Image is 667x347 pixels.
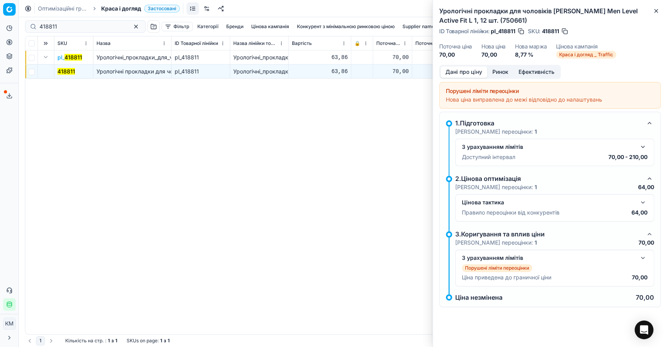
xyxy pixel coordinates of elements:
[160,338,162,344] strong: 1
[462,153,515,161] p: Доступний інтервал
[376,40,401,47] span: Поточна ціна
[354,40,360,47] span: 🔒
[631,209,647,216] p: 64,00
[636,294,654,300] p: 70,00
[65,338,117,344] div: :
[491,27,515,35] span: pl_418811
[97,54,320,61] span: Урологічні_прокладки_для_чоловіків_Tena_Men_Level_Active_Fit_L_1,_12_шт._(750661)
[164,338,166,344] strong: з
[556,51,616,59] span: Краса і догляд _ Traffic
[292,68,348,75] div: 63,86
[446,87,654,95] div: Порушені ліміти переоцінки
[101,5,180,13] span: Краса і доглядЗастосовані
[101,5,141,13] span: Краса і догляд
[161,22,193,31] button: Фільтр
[415,68,467,75] div: 70,00
[175,68,227,75] div: pl_418811
[535,128,537,135] strong: 1
[3,317,16,330] button: КM
[127,338,159,344] span: SKUs on page :
[65,338,104,344] span: Кількість на стр.
[233,68,285,75] div: Урологічні_прокладки_для_чоловіків_Tena_Men_Level_Active_Fit_L_1,_12_шт._(750661)
[446,96,654,104] div: Нова ціна виправлена до межі відповідно до налаштувань
[115,338,117,344] strong: 1
[513,66,560,78] button: Ефективність
[455,174,642,183] div: 2.Цінова оптимізація
[175,54,227,61] div: pl_418811
[292,40,312,47] span: Вартість
[638,239,654,247] p: 70,00
[542,27,559,35] span: 418811
[556,44,616,49] dt: Цінова кампанія
[376,68,409,75] div: 70,00
[462,274,551,281] p: Ціна приведена до граничної ціни
[455,239,537,247] p: [PERSON_NAME] переоцінки:
[233,40,277,47] span: Назва лінійки товарів
[111,338,114,344] strong: з
[638,183,654,191] p: 64,00
[57,68,75,75] button: 418811
[635,320,653,339] div: Open Intercom Messenger
[38,5,88,13] a: Оптимізаційні групи
[415,54,467,61] div: 70,00
[292,54,348,61] div: 63,86
[64,54,82,61] mark: 418811
[439,6,661,25] h2: Урологічні прокладки для чоловіків [PERSON_NAME] Men Level Active Fit L 1, 12 шт. (750661)
[41,52,50,62] button: Expand
[455,294,502,300] p: Ціна незмінена
[455,229,642,239] div: 3.Коригування та вплив ціни
[481,44,506,49] dt: Нова ціна
[97,40,111,47] span: Назва
[439,51,472,59] dd: 70,00
[144,5,180,13] span: Застосовані
[462,209,560,216] p: Правило переоцінки від конкурентів
[36,336,45,345] button: 1
[535,184,537,190] strong: 1
[294,22,398,31] button: Конкурент з мінімальною ринковою ціною
[462,199,635,206] div: Цінова тактика
[455,118,642,128] div: 1.Підготовка
[97,68,344,75] span: Урологічні прокладки для чоловіків [PERSON_NAME] Men Level Active Fit L 1, 12 шт. (750661)
[168,338,170,344] strong: 1
[632,274,647,281] p: 70,00
[462,143,635,151] div: З урахуванням лімітів
[223,22,247,31] button: Бренди
[233,54,285,61] div: Урологічні_прокладки_для_чоловіків_Tena_Men_Level_Active_Fit_L_1,_12_шт._(750661)
[46,336,56,345] button: Go to next page
[25,336,34,345] button: Go to previous page
[455,128,537,136] p: [PERSON_NAME] переоцінки:
[194,22,222,31] button: Категорії
[376,54,409,61] div: 70,00
[528,29,540,34] span: SKU :
[25,336,56,345] nav: pagination
[38,5,180,13] nav: breadcrumb
[399,22,438,31] button: Supplier name
[440,66,487,78] button: Дані про ціну
[57,40,67,47] span: SKU
[39,23,125,30] input: Пошук по SKU або назві
[415,40,460,47] span: Поточна промо ціна
[462,254,635,262] div: З урахуванням лімітів
[535,239,537,246] strong: 1
[455,183,537,191] p: [PERSON_NAME] переоцінки:
[515,51,547,59] dd: 8,77 %
[57,54,82,61] button: pl_418811
[57,54,82,61] span: pl_
[108,338,110,344] strong: 1
[41,39,50,48] button: Expand all
[608,153,647,161] p: 70,00 - 210,00
[4,318,15,329] span: КM
[439,29,489,34] span: ID Товарної лінійки :
[439,44,472,49] dt: Поточна ціна
[481,51,506,59] dd: 70,00
[175,40,218,47] span: ID Товарної лінійки
[515,44,547,49] dt: Нова маржа
[248,22,292,31] button: Цінова кампанія
[487,66,513,78] button: Ринок
[465,265,529,271] p: Порушені ліміти переоцінки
